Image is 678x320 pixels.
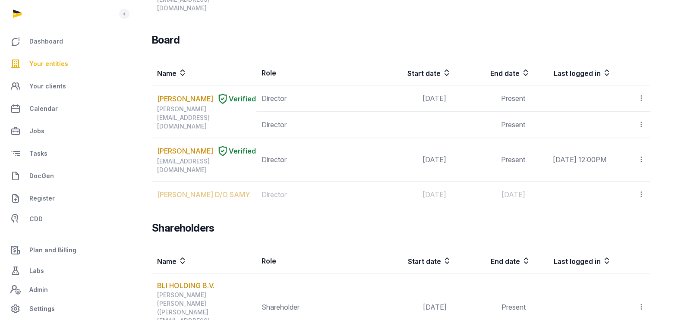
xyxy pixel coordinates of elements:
td: [DATE] [372,138,451,182]
span: Tasks [29,148,47,159]
a: Plan and Billing [7,240,117,260]
a: CDD [7,210,117,228]
span: Settings [29,304,55,314]
div: [PERSON_NAME][EMAIL_ADDRESS][DOMAIN_NAME] [157,105,256,131]
th: Name [152,61,256,85]
th: Start date [372,61,451,85]
a: Your entities [7,53,117,74]
span: DocGen [29,171,54,181]
a: Admin [7,281,117,298]
a: Labs [7,260,117,281]
td: Director [256,138,372,182]
a: Dashboard [7,31,117,52]
th: Name [152,249,256,273]
a: Calendar [7,98,117,119]
span: Present [501,94,525,103]
span: Labs [29,266,44,276]
th: Last logged in [530,61,612,85]
a: DocGen [7,166,117,186]
td: Director [256,182,372,208]
td: Director [256,112,372,138]
a: [PERSON_NAME] [157,94,213,104]
span: Jobs [29,126,44,136]
span: CDD [29,214,43,224]
a: [PERSON_NAME] D/O SAMY [157,189,250,200]
a: Your clients [7,76,117,97]
span: Plan and Billing [29,245,76,255]
td: [DATE] [372,85,451,112]
th: Last logged in [530,249,611,273]
th: Start date [372,249,452,273]
th: End date [451,61,530,85]
h3: Board [152,33,180,47]
th: End date [452,249,531,273]
span: Present [501,155,525,164]
span: [DATE] [501,190,525,199]
span: [DATE] 12:00PM [552,155,606,164]
a: Jobs [7,121,117,141]
span: Your clients [29,81,66,91]
a: BLI HOLDING B.V. [157,281,214,290]
span: Your entities [29,59,68,69]
td: Director [256,85,372,112]
td: [DATE] [372,182,451,208]
a: [PERSON_NAME] [157,146,213,156]
a: Tasks [7,143,117,164]
span: Calendar [29,104,58,114]
span: Verified [229,146,256,156]
span: Present [501,120,525,129]
span: Dashboard [29,36,63,47]
th: Role [256,249,372,273]
span: Present [501,303,525,311]
span: Admin [29,285,48,295]
span: Register [29,193,55,204]
div: [EMAIL_ADDRESS][DOMAIN_NAME] [157,157,256,174]
th: Role [256,61,372,85]
a: Settings [7,298,117,319]
h3: Shareholders [152,221,214,235]
a: Register [7,188,117,209]
span: Verified [229,94,256,104]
